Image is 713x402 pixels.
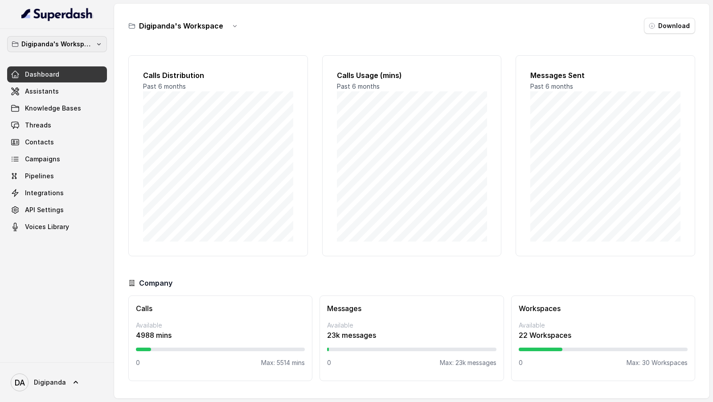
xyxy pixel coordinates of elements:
[7,370,107,395] a: Digipanda
[34,378,66,387] span: Digipanda
[7,168,107,184] a: Pipelines
[136,321,305,330] p: Available
[25,222,69,231] span: Voices Library
[7,151,107,167] a: Campaigns
[7,219,107,235] a: Voices Library
[627,358,688,367] p: Max: 30 Workspaces
[261,358,305,367] p: Max: 5514 mins
[327,358,331,367] p: 0
[25,121,51,130] span: Threads
[440,358,496,367] p: Max: 23k messages
[327,321,496,330] p: Available
[25,172,54,180] span: Pipelines
[530,82,573,90] span: Past 6 months
[25,189,64,197] span: Integrations
[7,117,107,133] a: Threads
[21,7,93,21] img: light.svg
[519,330,688,340] p: 22 Workspaces
[136,303,305,314] h3: Calls
[337,70,487,81] h2: Calls Usage (mins)
[644,18,695,34] button: Download
[7,83,107,99] a: Assistants
[519,321,688,330] p: Available
[25,155,60,164] span: Campaigns
[25,205,64,214] span: API Settings
[136,330,305,340] p: 4988 mins
[7,36,107,52] button: Digipanda's Workspace
[519,358,523,367] p: 0
[143,70,293,81] h2: Calls Distribution
[25,104,81,113] span: Knowledge Bases
[15,378,25,387] text: DA
[21,39,93,49] p: Digipanda's Workspace
[139,21,223,31] h3: Digipanda's Workspace
[136,358,140,367] p: 0
[7,202,107,218] a: API Settings
[7,185,107,201] a: Integrations
[139,278,172,288] h3: Company
[519,303,688,314] h3: Workspaces
[7,66,107,82] a: Dashboard
[337,82,380,90] span: Past 6 months
[25,87,59,96] span: Assistants
[7,134,107,150] a: Contacts
[530,70,680,81] h2: Messages Sent
[25,138,54,147] span: Contacts
[327,303,496,314] h3: Messages
[327,330,496,340] p: 23k messages
[25,70,59,79] span: Dashboard
[7,100,107,116] a: Knowledge Bases
[143,82,186,90] span: Past 6 months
